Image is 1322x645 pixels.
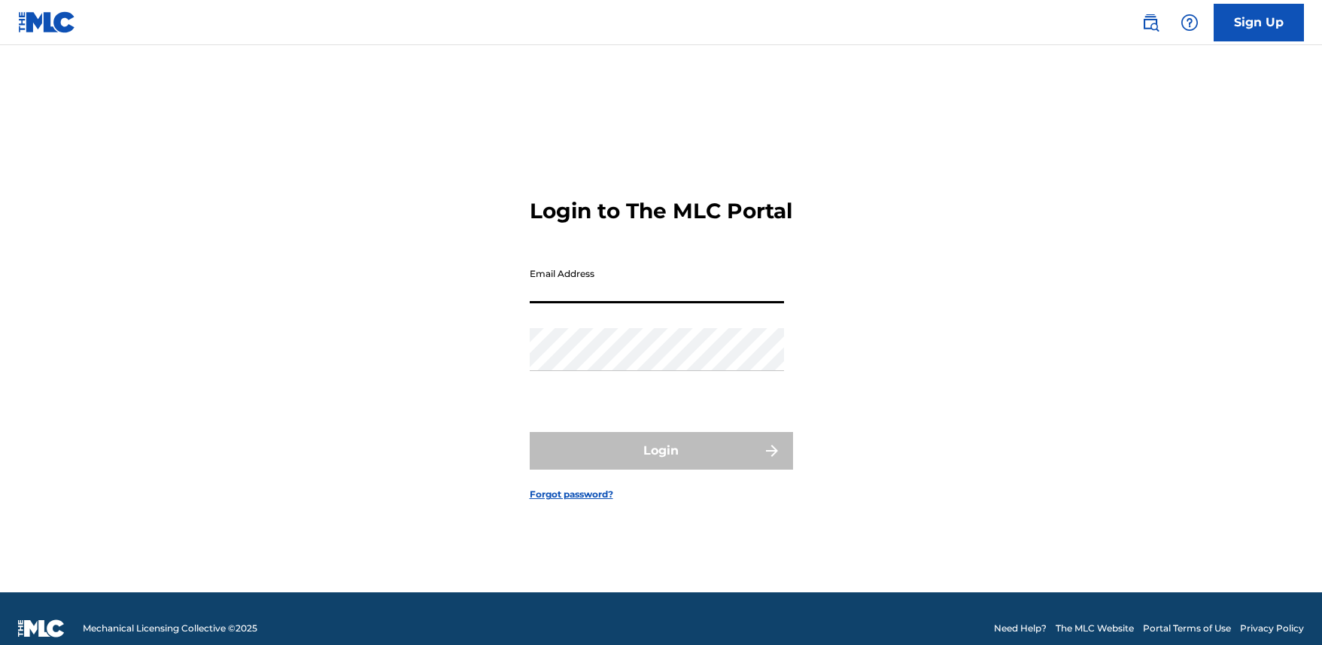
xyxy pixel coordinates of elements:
a: Portal Terms of Use [1143,622,1231,635]
a: Sign Up [1214,4,1304,41]
span: Mechanical Licensing Collective © 2025 [83,622,257,635]
a: Privacy Policy [1240,622,1304,635]
img: MLC Logo [18,11,76,33]
div: Help [1175,8,1205,38]
a: Forgot password? [530,488,613,501]
img: search [1141,14,1159,32]
a: Public Search [1135,8,1165,38]
a: Need Help? [994,622,1047,635]
img: logo [18,619,65,637]
a: The MLC Website [1056,622,1134,635]
h3: Login to The MLC Portal [530,198,792,224]
img: help [1181,14,1199,32]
